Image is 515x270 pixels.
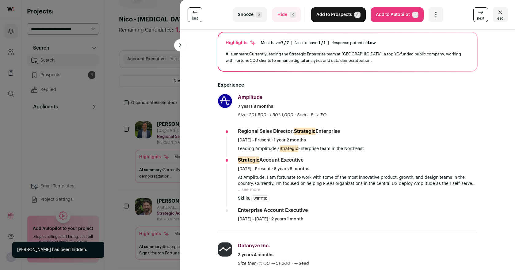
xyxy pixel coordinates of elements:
[226,40,256,46] div: Highlights
[294,261,309,266] span: → Seed
[429,7,443,22] button: Open dropdown
[238,252,273,258] span: 3 years 4 months
[226,51,470,64] div: Currently leading the Strategic Enterprise team at [GEOGRAPHIC_DATA], a top YC-funded public comp...
[412,12,418,18] span: T
[238,113,293,117] span: Size: 201-500 → 501-1,000
[238,128,340,135] div: Regional Sales Director, Enterprise
[218,94,232,108] img: ab07d7912b8467bcbbc4dca486c7c1dfbc65118de9569a815f743d577a062f7b.png
[238,95,262,100] span: Amplitude
[238,103,273,110] span: 7 years 8 months
[256,12,262,18] span: S
[280,145,298,152] mark: Strategic
[477,16,484,21] span: next
[272,7,301,22] button: HideR
[368,41,376,45] span: Low
[238,166,309,172] span: [DATE] - Present · 6 years 8 months
[261,40,376,45] ul: | |
[297,113,327,117] span: Series B → IPO
[238,261,290,266] span: Size then: 11-50 → 51-200
[319,41,326,45] span: 1 / 1
[371,7,424,22] button: Add to AutopilotT
[473,7,488,22] a: next
[238,157,303,163] div: Account Executive
[311,7,366,22] button: Add to ProspectsA
[233,7,267,22] button: SnoozeS
[238,174,478,187] p: At Amplitude, I am fortunate to work with some of the most innovative product, growth, and design...
[238,137,306,143] span: [DATE] - Present · 1 year 2 months
[331,40,376,45] div: Response potential:
[290,12,296,18] span: R
[251,195,269,202] li: Unity 3D
[188,7,202,22] a: last
[493,7,508,22] button: Close
[238,216,303,222] span: [DATE] - [DATE] · 2 years 1 month
[292,261,293,267] span: ·
[218,81,478,89] h2: Experience
[238,243,270,248] span: Datanyze Inc.
[238,156,259,164] mark: Strategic
[295,40,326,45] div: Nice to have:
[238,207,308,214] div: Enterprise Account Executive
[218,242,232,257] img: 02f608a74bd34f026bbe58c87f67fdcef0ab5d6d7450dfd7489f56d2bd8a6bfa.jpg
[261,40,289,45] div: Must have:
[281,41,289,45] span: 7 / 7
[238,195,250,201] span: Skills:
[238,146,478,152] p: Leading Amplitude's Enterprise team in the Northeast
[497,16,503,21] span: esc
[226,52,249,56] span: AI summary:
[192,16,198,21] span: last
[295,112,296,118] span: ·
[354,12,360,18] span: A
[294,128,315,135] mark: Strategic
[17,247,87,253] div: [PERSON_NAME] has been hidden.
[238,187,260,193] button: ...see more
